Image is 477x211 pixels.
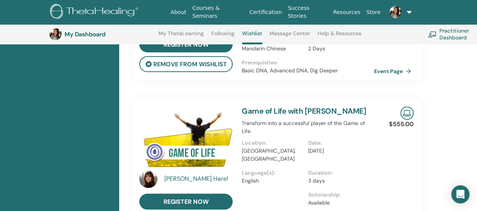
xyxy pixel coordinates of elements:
[242,59,374,67] p: Prerequisites :
[330,5,364,19] a: Resources
[139,56,233,72] button: remove from wishlist
[285,1,330,23] a: Success Stories
[246,5,285,19] a: Certification
[50,4,141,21] img: logo.png
[242,139,303,147] p: Location :
[242,67,374,75] p: Basic DNA, Advanced DNA, Dig Deeper
[167,5,189,19] a: About
[164,174,235,183] a: [PERSON_NAME] Harel
[139,106,233,172] img: Game of Life
[389,6,401,18] img: default.jpg
[308,191,370,199] p: Scholarship :
[65,31,140,38] h3: My Dashboard
[308,139,370,147] p: Date :
[139,170,157,188] img: default.jpg
[308,199,370,207] p: Available
[242,147,303,163] p: [GEOGRAPHIC_DATA], [GEOGRAPHIC_DATA]
[451,185,469,203] div: Open Intercom Messenger
[308,147,370,155] p: [DATE]
[211,30,235,42] a: Following
[428,31,436,37] img: chalkboard-teacher.svg
[49,28,61,40] img: default.jpg
[164,41,209,48] span: register now
[159,30,204,42] a: My ThetaLearning
[242,30,262,44] a: Wishlist
[189,1,246,23] a: Courses & Seminars
[139,194,233,209] a: register now
[308,45,370,53] p: 2 Days
[242,177,303,185] p: English
[374,66,414,77] a: Event Page
[242,45,303,53] p: Mandarin Chinese
[242,106,366,116] a: Game of Life with [PERSON_NAME]
[242,169,303,177] p: Language(s) :
[308,177,370,185] p: 3 days
[400,106,414,120] img: Live Online Seminar
[164,198,209,206] span: register now
[318,30,361,42] a: Help & Resources
[308,169,370,177] p: Duration :
[269,30,310,42] a: Message Center
[363,5,383,19] a: Store
[242,119,374,135] p: Transform into a successful player of the Game of Life.
[389,120,414,129] p: $555.00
